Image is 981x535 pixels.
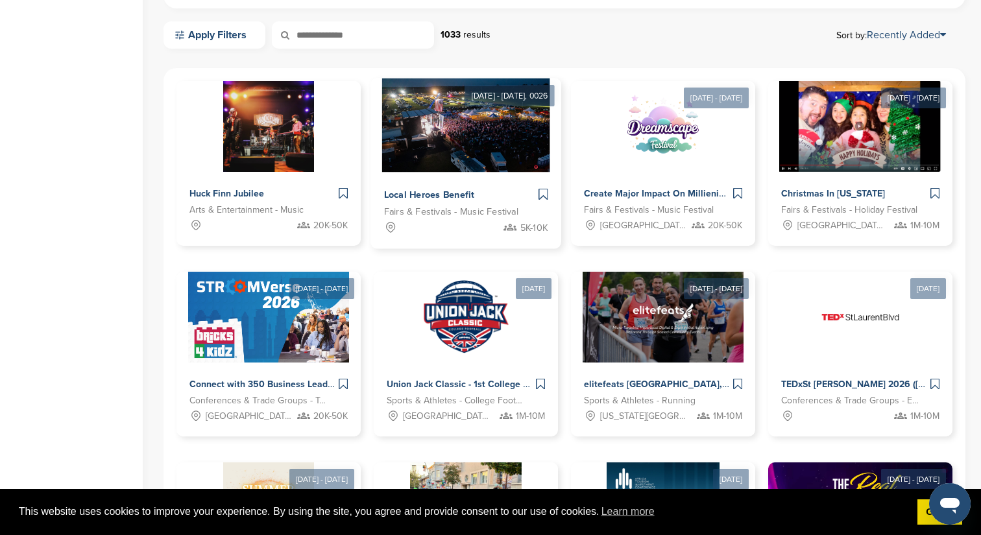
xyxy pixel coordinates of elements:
[189,203,304,217] span: Arts & Entertainment - Music
[465,85,555,106] div: [DATE] - [DATE], 0026
[571,251,755,436] a: [DATE] - [DATE] Sponsorpitch & elitefeats [GEOGRAPHIC_DATA], [GEOGRAPHIC_DATA] and Northeast Even...
[403,409,490,423] span: [GEOGRAPHIC_DATA]
[618,81,708,172] img: Sponsorpitch &
[289,278,354,299] div: [DATE] - [DATE]
[779,81,941,172] img: Sponsorpitch &
[881,469,946,490] div: [DATE] - [DATE]
[583,272,744,363] img: Sponsorpitch &
[600,409,687,423] span: [US_STATE][GEOGRAPHIC_DATA], [GEOGRAPHIC_DATA]
[768,60,952,246] a: [DATE] - [DATE] Sponsorpitch & Christmas In [US_STATE] Fairs & Festivals - Holiday Festival [GEOG...
[441,29,461,40] strong: 1033
[463,29,490,40] span: results
[374,251,558,436] a: [DATE] Sponsorpitch & Union Jack Classic - 1st College Football Game at [GEOGRAPHIC_DATA] Sports ...
[713,469,749,490] div: [DATE]
[929,483,971,525] iframe: Button to launch messaging window
[176,251,361,436] a: [DATE] - [DATE] Sponsorpitch & Connect with 350 Business Leaders in Education | StroomVerse 2026 ...
[836,30,946,40] span: Sort by:
[600,219,687,233] span: [GEOGRAPHIC_DATA], [GEOGRAPHIC_DATA]
[516,278,551,299] div: [DATE]
[289,469,354,490] div: [DATE] - [DATE]
[917,499,962,525] a: dismiss cookie message
[708,219,742,233] span: 20K-50K
[188,272,350,363] img: Sponsorpitch &
[781,394,920,408] span: Conferences & Trade Groups - Entertainment
[206,409,293,423] span: [GEOGRAPHIC_DATA]
[387,394,526,408] span: Sports & Athletes - College Football Bowl Games
[387,379,691,390] span: Union Jack Classic - 1st College Football Game at [GEOGRAPHIC_DATA]
[867,29,946,42] a: Recently Added
[313,409,348,423] span: 20K-50K
[781,188,885,199] span: Christmas In [US_STATE]
[781,203,917,217] span: Fairs & Festivals - Holiday Festival
[584,394,696,408] span: Sports & Athletes - Running
[815,272,906,363] img: Sponsorpitch &
[910,409,939,423] span: 1M-10M
[313,219,348,233] span: 20K-50K
[516,409,545,423] span: 1M-10M
[370,57,561,249] a: [DATE] - [DATE], 0026 Sponsorpitch & Local Heroes Benefit Fairs & Festivals - Music Festival 5K-10K
[19,502,907,521] span: This website uses cookies to improve your experience. By using the site, you agree and provide co...
[189,188,264,199] span: Huck Finn Jubilee
[189,394,328,408] span: Conferences & Trade Groups - Technology
[584,188,914,199] span: Create Major Impact On Millienials and Genz With Dreamscape Music Festival
[571,60,755,246] a: [DATE] - [DATE] Sponsorpitch & Create Major Impact On Millienials and Genz With Dreamscape Music ...
[420,272,511,363] img: Sponsorpitch &
[684,278,749,299] div: [DATE] - [DATE]
[384,189,475,201] span: Local Heroes Benefit
[599,502,657,521] a: learn more about cookies
[768,251,952,436] a: [DATE] Sponsorpitch & TEDxSt [PERSON_NAME] 2026 ([GEOGRAPHIC_DATA], [GEOGRAPHIC_DATA]) – Let’s Cr...
[223,81,314,172] img: Sponsorpitch &
[382,78,550,172] img: Sponsorpitch &
[684,88,749,108] div: [DATE] - [DATE]
[797,219,884,233] span: [GEOGRAPHIC_DATA], [GEOGRAPHIC_DATA]
[163,21,265,49] a: Apply Filters
[384,205,518,220] span: Fairs & Festivals - Music Festival
[584,203,714,217] span: Fairs & Festivals - Music Festival
[910,219,939,233] span: 1M-10M
[520,220,548,235] span: 5K-10K
[584,379,910,390] span: elitefeats [GEOGRAPHIC_DATA], [GEOGRAPHIC_DATA] and Northeast Events
[713,409,742,423] span: 1M-10M
[881,88,946,108] div: [DATE] - [DATE]
[189,379,480,390] span: Connect with 350 Business Leaders in Education | StroomVerse 2026
[176,81,361,246] a: Sponsorpitch & Huck Finn Jubilee Arts & Entertainment - Music 20K-50K
[910,278,946,299] div: [DATE]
